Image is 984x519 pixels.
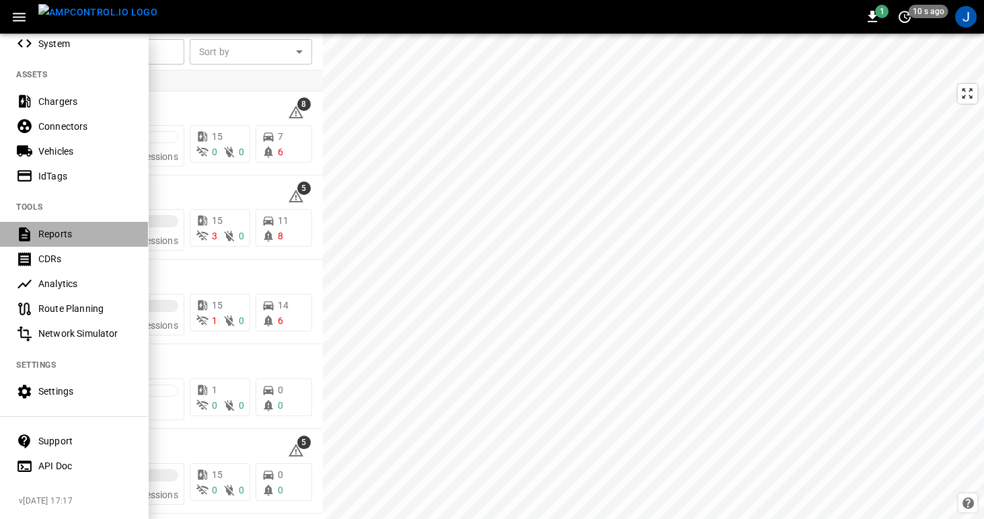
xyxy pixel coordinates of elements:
[38,120,132,133] div: Connectors
[38,277,132,290] div: Analytics
[909,5,948,18] span: 10 s ago
[38,434,132,448] div: Support
[38,252,132,266] div: CDRs
[38,327,132,340] div: Network Simulator
[894,6,915,28] button: set refresh interval
[38,169,132,183] div: IdTags
[875,5,888,18] span: 1
[38,37,132,50] div: System
[38,4,157,21] img: ampcontrol.io logo
[38,145,132,158] div: Vehicles
[38,302,132,315] div: Route Planning
[38,227,132,241] div: Reports
[19,495,137,508] span: v [DATE] 17:17
[38,459,132,473] div: API Doc
[38,95,132,108] div: Chargers
[955,6,977,28] div: profile-icon
[38,385,132,398] div: Settings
